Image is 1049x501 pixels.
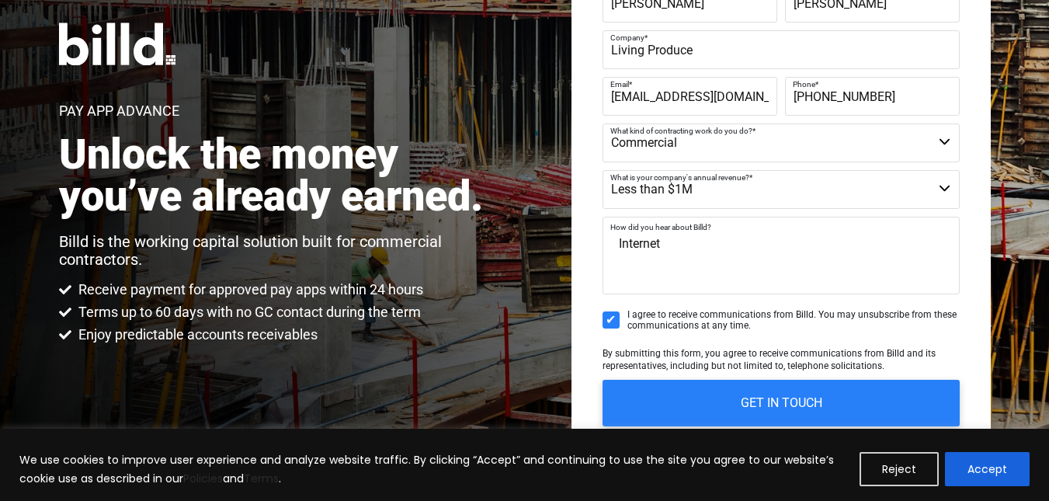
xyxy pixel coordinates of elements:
span: By submitting this form, you agree to receive communications from Billd and its representatives, ... [603,348,936,371]
h1: Pay App Advance [59,104,179,118]
textarea: Internet [603,217,960,294]
button: Accept [945,452,1030,486]
span: How did you hear about Billd? [610,223,711,231]
button: Reject [860,452,939,486]
span: Receive payment for approved pay apps within 24 hours [75,280,423,299]
a: Policies [183,471,223,486]
span: I agree to receive communications from Billd. You may unsubscribe from these communications at an... [627,309,960,332]
input: GET IN TOUCH [603,380,960,426]
p: We use cookies to improve user experience and analyze website traffic. By clicking “Accept” and c... [19,451,848,488]
span: Enjoy predictable accounts receivables [75,325,318,344]
h2: Unlock the money you’ve already earned. [59,134,499,217]
span: Terms up to 60 days with no GC contact during the term [75,303,421,322]
span: Company [610,33,644,42]
span: Email [610,80,629,89]
input: I agree to receive communications from Billd. You may unsubscribe from these communications at an... [603,311,620,329]
span: Phone [793,80,815,89]
a: Terms [244,471,279,486]
p: Billd is the working capital solution built for commercial contractors. [59,233,499,269]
